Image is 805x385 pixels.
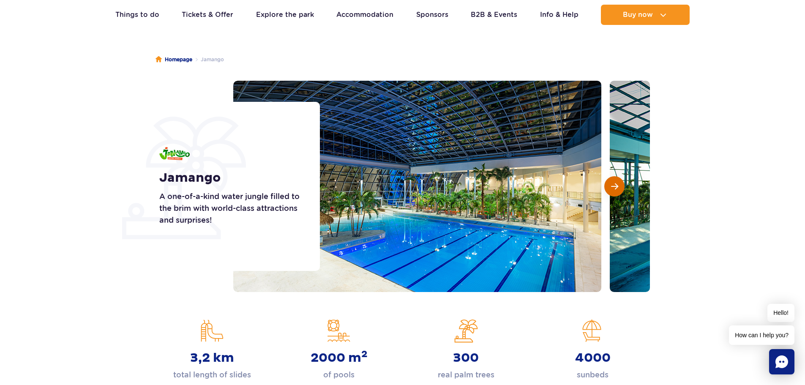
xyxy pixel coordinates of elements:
div: Chat [769,349,794,374]
sup: 2 [361,348,368,360]
a: Info & Help [540,5,579,25]
span: How can I help you? [729,325,794,345]
a: Things to do [115,5,159,25]
p: total length of slides [173,369,251,381]
p: A one-of-a-kind water jungle filled to the brim with world-class attractions and surprises! [159,191,301,226]
img: Jamango [159,147,190,160]
strong: 300 [453,350,479,366]
button: Buy now [601,5,690,25]
h1: Jamango [159,170,301,186]
a: Tickets & Offer [182,5,233,25]
span: Buy now [623,11,653,19]
a: Accommodation [336,5,393,25]
a: Explore the park [256,5,314,25]
span: Hello! [767,304,794,322]
strong: 2000 m [311,350,368,366]
p: real palm trees [438,369,494,381]
a: Sponsors [416,5,448,25]
strong: 3,2 km [190,350,234,366]
strong: 4000 [575,350,611,366]
p: of pools [323,369,355,381]
button: Next slide [604,176,625,197]
a: Homepage [156,55,192,64]
p: sunbeds [577,369,609,381]
li: Jamango [192,55,224,64]
a: B2B & Events [471,5,517,25]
